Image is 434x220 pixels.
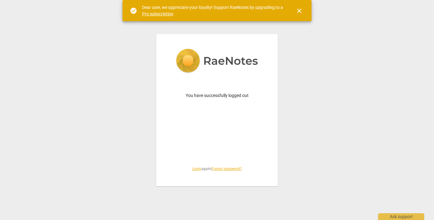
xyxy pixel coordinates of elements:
[171,166,263,172] span: again |
[142,4,285,17] div: Dear user, we appreciate your loyalty! Support RaeNotes by upgrading to a
[142,11,173,16] a: Pro subscription
[171,92,263,99] p: You have successfully logged out
[296,7,303,14] span: close
[292,3,307,18] button: Close
[130,7,137,14] span: check_circle
[192,167,201,171] a: Login
[378,213,424,220] div: Ask support
[176,49,258,74] img: 5ac2273c67554f335776073100b6d88f.svg
[212,167,242,171] a: Forgot password?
